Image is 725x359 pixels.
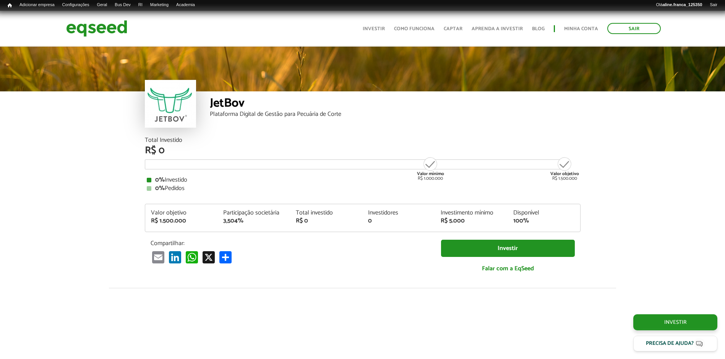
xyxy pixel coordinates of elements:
[66,18,127,39] img: EqSeed
[472,26,523,31] a: Aprenda a investir
[8,3,12,8] span: Início
[368,210,429,216] div: Investidores
[441,210,502,216] div: Investimento mínimo
[151,251,166,263] a: Email
[223,218,284,224] div: 3,504%
[296,210,357,216] div: Total investido
[4,2,16,9] a: Início
[513,218,574,224] div: 100%
[663,2,702,7] strong: aline.franca_125350
[151,218,212,224] div: R$ 1.500.000
[532,26,545,31] a: Blog
[441,261,575,276] a: Falar com a EqSeed
[417,170,444,177] strong: Valor mínimo
[550,170,579,177] strong: Valor objetivo
[151,240,430,247] p: Compartilhar:
[441,240,575,257] a: Investir
[135,2,146,8] a: RI
[16,2,58,8] a: Adicionar empresa
[167,251,183,263] a: LinkedIn
[441,218,502,224] div: R$ 5.000
[58,2,93,8] a: Configurações
[706,2,721,8] a: Sair
[607,23,661,34] a: Sair
[564,26,598,31] a: Minha conta
[145,137,581,143] div: Total Investido
[93,2,111,8] a: Geral
[151,210,212,216] div: Valor objetivo
[210,111,581,117] div: Plataforma Digital de Gestão para Pecuária de Corte
[363,26,385,31] a: Investir
[218,251,233,263] a: Compartilhar
[111,2,135,8] a: Bus Dev
[416,156,445,181] div: R$ 1.000.000
[147,177,579,183] div: Investido
[652,2,706,8] a: Oláaline.franca_125350
[223,210,284,216] div: Participação societária
[394,26,435,31] a: Como funciona
[155,175,165,185] strong: 0%
[146,2,172,8] a: Marketing
[296,218,357,224] div: R$ 0
[210,97,581,111] div: JetBov
[172,2,199,8] a: Academia
[368,218,429,224] div: 0
[444,26,462,31] a: Captar
[155,183,165,193] strong: 0%
[145,146,581,156] div: R$ 0
[633,314,717,330] a: Investir
[550,156,579,181] div: R$ 1.500.000
[184,251,199,263] a: WhatsApp
[147,185,579,192] div: Pedidos
[201,251,216,263] a: X
[513,210,574,216] div: Disponível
